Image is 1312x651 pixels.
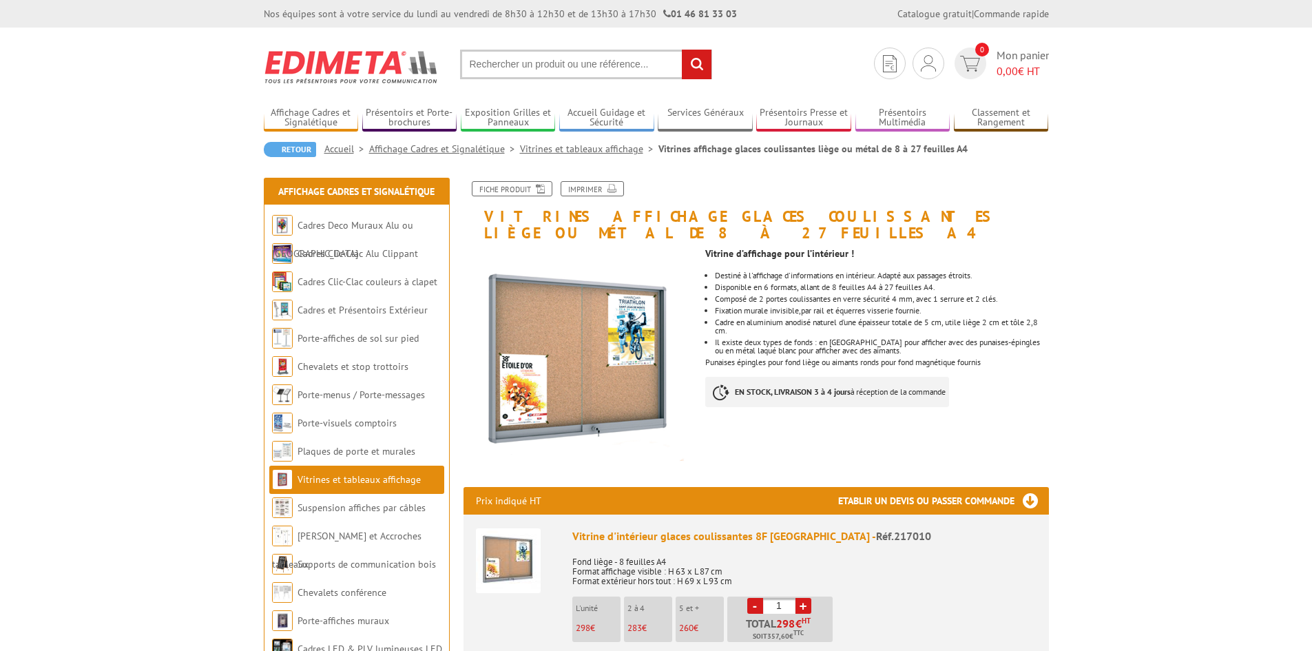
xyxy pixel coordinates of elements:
[272,384,293,405] img: Porte-menus / Porte-messages
[272,530,421,570] a: [PERSON_NAME] et Accroches tableaux
[663,8,737,20] strong: 01 46 81 33 03
[559,107,654,130] a: Accueil Guidage et Sécurité
[576,603,621,613] p: L'unité
[272,328,293,349] img: Porte-affiches de sol sur pied
[876,529,931,543] span: Réf.217010
[883,55,897,72] img: devis rapide
[658,107,753,130] a: Services Généraux
[272,271,293,292] img: Cadres Clic-Clac couleurs à clapet
[278,185,435,198] a: Affichage Cadres et Signalétique
[793,629,804,637] sup: TTC
[838,487,1049,515] h3: Etablir un devis ou passer commande
[298,332,419,344] a: Porte-affiches de sol sur pied
[954,107,1049,130] a: Classement et Rangement
[679,622,694,634] span: 260
[756,107,851,130] a: Présentoirs Presse et Journaux
[767,631,789,642] span: 357,60
[576,623,621,633] p: €
[627,603,672,613] p: 2 à 4
[997,64,1018,78] span: 0,00
[272,582,293,603] img: Chevalets conférence
[324,143,369,155] a: Accueil
[272,413,293,433] img: Porte-visuels comptoirs
[731,618,833,642] p: Total
[658,142,968,156] li: Vitrines affichage glaces coulissantes liège ou métal de 8 à 27 feuilles A4
[795,598,811,614] a: +
[627,623,672,633] p: €
[572,528,1037,544] div: Vitrine d'intérieur glaces coulissantes 8F [GEOGRAPHIC_DATA] -
[572,548,1037,586] p: Fond liège - 8 feuilles A4 Format affichage visible : H 63 x L 87 cm Format extérieur hors tout :...
[975,43,989,56] span: 0
[679,623,724,633] p: €
[272,526,293,546] img: Cimaises et Accroches tableaux
[264,7,737,21] div: Nos équipes sont à votre service du lundi au vendredi de 8h30 à 12h30 et de 13h30 à 17h30
[298,614,389,627] a: Porte-affiches muraux
[298,417,397,429] a: Porte-visuels comptoirs
[715,307,1048,315] li: Fixation murale invisible,par rail et équerres visserie fournie.
[627,622,642,634] span: 283
[520,143,658,155] a: Vitrines et tableaux affichage
[461,107,556,130] a: Exposition Grilles et Panneaux
[705,247,854,260] strong: Vitrine d’affichage pour l’intérieur !
[298,473,421,486] a: Vitrines et tableaux affichage
[272,469,293,490] img: Vitrines et tableaux affichage
[802,616,811,626] sup: HT
[735,386,851,397] strong: EN STOCK, LIVRAISON 3 à 4 jours
[753,631,804,642] span: Soit €
[897,8,972,20] a: Catalogue gratuit
[855,107,950,130] a: Présentoirs Multimédia
[298,304,428,316] a: Cadres et Présentoirs Extérieur
[369,143,520,155] a: Affichage Cadres et Signalétique
[298,247,418,260] a: Cadres Clic-Clac Alu Clippant
[476,528,541,593] img: Vitrine d'intérieur glaces coulissantes 8F liège
[464,248,696,480] img: vitrine_interieur_glaces_coulissantes_21_feuilles_liege_217018.jpg
[298,389,425,401] a: Porte-menus / Porte-messages
[897,7,1049,21] div: |
[298,360,408,373] a: Chevalets et stop trottoirs
[298,502,426,514] a: Suspension affiches par câbles
[472,181,552,196] a: Fiche produit
[576,622,590,634] span: 298
[264,41,439,92] img: Edimeta
[747,598,763,614] a: -
[264,107,359,130] a: Affichage Cadres et Signalétique
[705,377,949,407] p: à réception de la commande
[272,610,293,631] img: Porte-affiches muraux
[264,142,316,157] a: Retour
[715,338,1048,355] li: Il existe deux types de fonds : en [GEOGRAPHIC_DATA] pour afficher avec des punaises-épingles ou ...
[476,487,541,515] p: Prix indiqué HT
[951,48,1049,79] a: devis rapide 0 Mon panier 0,00€ HT
[460,50,712,79] input: Rechercher un produit ou une référence...
[272,497,293,518] img: Suspension affiches par câbles
[974,8,1049,20] a: Commande rapide
[298,586,386,599] a: Chevalets conférence
[298,445,415,457] a: Plaques de porte et murales
[272,215,293,236] img: Cadres Deco Muraux Alu ou Bois
[715,295,1048,303] li: Composé de 2 portes coulissantes en verre sécurité 4 mm, avec 1 serrure et 2 clés.
[453,181,1059,241] h1: Vitrines affichage glaces coulissantes liège ou métal de 8 à 27 feuilles A4
[272,356,293,377] img: Chevalets et stop trottoirs
[921,55,936,72] img: devis rapide
[715,318,1048,335] li: Cadre en aluminium anodisé naturel d’une épaisseur totale de 5 cm, utile liège 2 cm et tôle 2,8 cm.
[682,50,711,79] input: rechercher
[298,276,437,288] a: Cadres Clic-Clac couleurs à clapet
[272,441,293,462] img: Plaques de porte et murales
[715,271,1048,280] li: Destiné à l'affichage d'informations en intérieur. Adapté aux passages étroits.
[997,63,1049,79] span: € HT
[272,219,413,260] a: Cadres Deco Muraux Alu ou [GEOGRAPHIC_DATA]
[997,48,1049,79] span: Mon panier
[561,181,624,196] a: Imprimer
[679,603,724,613] p: 5 et +
[795,618,802,629] span: €
[776,618,795,629] span: 298
[362,107,457,130] a: Présentoirs et Porte-brochures
[705,241,1059,421] div: Punaises épingles pour fond liège ou aimants ronds pour fond magnétique fournis
[272,300,293,320] img: Cadres et Présentoirs Extérieur
[960,56,980,72] img: devis rapide
[298,558,436,570] a: Supports de communication bois
[715,283,1048,291] li: Disponible en 6 formats, allant de 8 feuilles A4 à 27 feuilles A4.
